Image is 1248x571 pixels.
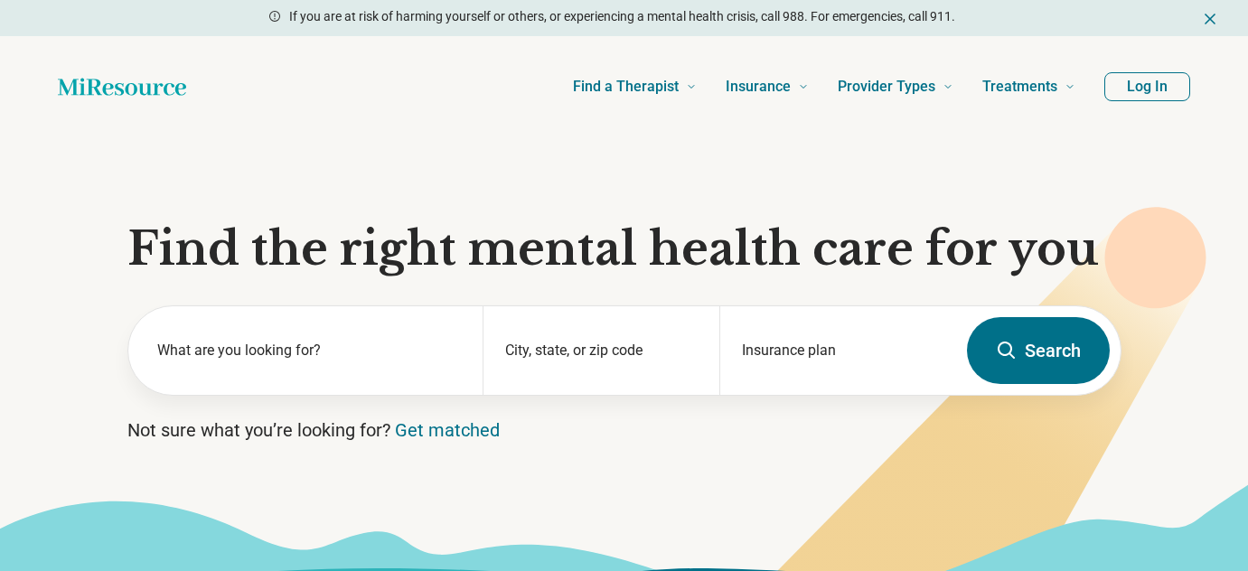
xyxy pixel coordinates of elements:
[838,51,953,123] a: Provider Types
[838,74,935,99] span: Provider Types
[289,7,955,26] p: If you are at risk of harming yourself or others, or experiencing a mental health crisis, call 98...
[573,51,697,123] a: Find a Therapist
[982,51,1075,123] a: Treatments
[967,317,1110,384] button: Search
[127,222,1121,276] h1: Find the right mental health care for you
[573,74,679,99] span: Find a Therapist
[726,74,791,99] span: Insurance
[726,51,809,123] a: Insurance
[1201,7,1219,29] button: Dismiss
[395,419,500,441] a: Get matched
[157,340,462,361] label: What are you looking for?
[982,74,1057,99] span: Treatments
[1104,72,1190,101] button: Log In
[127,417,1121,443] p: Not sure what you’re looking for?
[58,69,186,105] a: Home page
